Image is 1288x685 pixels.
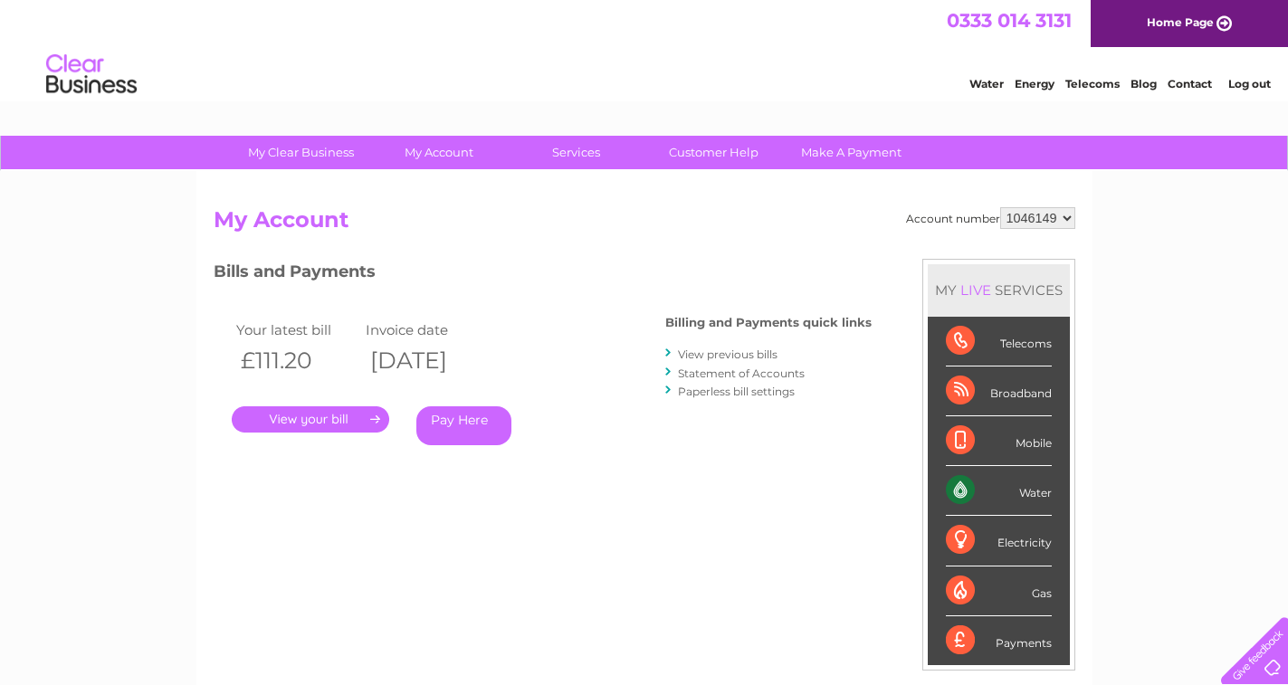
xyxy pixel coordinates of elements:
a: 0333 014 3131 [947,9,1072,32]
a: Make A Payment [777,136,926,169]
td: Your latest bill [232,318,362,342]
a: Statement of Accounts [678,366,805,380]
div: Account number [906,207,1075,229]
div: Mobile [946,416,1052,466]
h4: Billing and Payments quick links [665,316,872,329]
td: Invoice date [361,318,491,342]
a: Contact [1168,77,1212,90]
div: Clear Business is a trading name of Verastar Limited (registered in [GEOGRAPHIC_DATA] No. 3667643... [217,10,1073,88]
a: Energy [1015,77,1054,90]
th: [DATE] [361,342,491,379]
a: Telecoms [1065,77,1120,90]
a: My Account [364,136,513,169]
div: MY SERVICES [928,264,1070,316]
a: Customer Help [639,136,788,169]
div: Broadband [946,366,1052,416]
div: Payments [946,616,1052,665]
div: Telecoms [946,317,1052,366]
img: logo.png [45,47,138,102]
div: Water [946,466,1052,516]
h3: Bills and Payments [214,259,872,290]
a: Paperless bill settings [678,385,795,398]
a: Log out [1228,77,1271,90]
a: . [232,406,389,433]
a: Services [501,136,651,169]
th: £111.20 [232,342,362,379]
a: Pay Here [416,406,511,445]
a: Water [969,77,1004,90]
h2: My Account [214,207,1075,242]
a: View previous bills [678,347,778,361]
div: Electricity [946,516,1052,566]
a: Blog [1131,77,1157,90]
div: Gas [946,566,1052,616]
a: My Clear Business [226,136,376,169]
div: LIVE [957,281,995,299]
